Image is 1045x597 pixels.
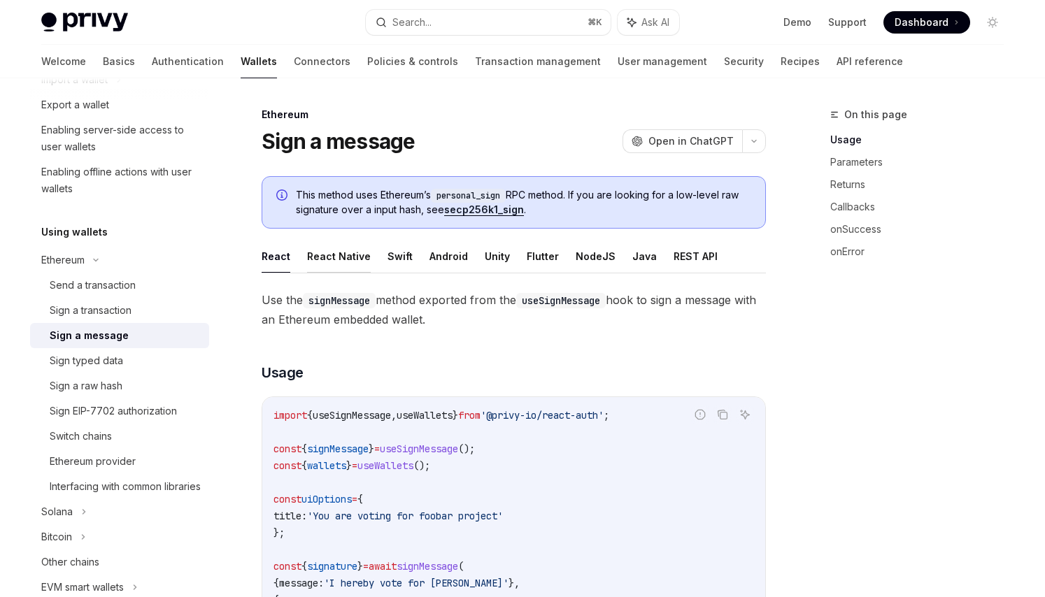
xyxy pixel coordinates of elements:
[50,377,122,394] div: Sign a raw hash
[604,409,609,422] span: ;
[30,117,209,159] a: Enabling server-side access to user wallets
[313,409,391,422] span: useSignMessage
[391,409,397,422] span: ,
[50,428,112,445] div: Switch chains
[273,577,279,589] span: {
[830,196,1015,218] a: Callbacks
[444,203,524,216] a: secp256k1_sign
[301,443,307,455] span: {
[837,45,903,78] a: API reference
[367,45,458,78] a: Policies & controls
[388,240,413,273] button: Swift
[357,560,363,573] span: }
[475,45,601,78] a: Transaction management
[30,92,209,117] a: Export a wallet
[41,554,99,570] div: Other chains
[691,405,709,424] button: Report incorrect code
[273,493,301,505] span: const
[366,10,611,35] button: Search...⌘K
[41,96,109,113] div: Export a wallet
[307,560,357,573] span: signature
[453,409,458,422] span: }
[724,45,764,78] a: Security
[458,560,464,573] span: (
[41,579,124,596] div: EVM smart wallets
[273,510,307,522] span: title:
[262,108,766,122] div: Ethereum
[830,151,1015,173] a: Parameters
[369,443,374,455] span: }
[273,409,307,422] span: import
[576,240,616,273] button: NodeJS
[30,159,209,201] a: Enabling offline actions with user wallets
[352,459,357,472] span: =
[623,129,742,153] button: Open in ChatGPT
[713,405,732,424] button: Copy the contents from the code block
[50,453,136,470] div: Ethereum provider
[30,298,209,323] a: Sign a transaction
[50,327,129,344] div: Sign a message
[41,528,72,545] div: Bitcoin
[392,14,432,31] div: Search...
[374,443,380,455] span: =
[380,443,458,455] span: useSignMessage
[632,240,657,273] button: Java
[262,363,304,382] span: Usage
[30,449,209,474] a: Ethereum provider
[301,493,352,505] span: uiOptions
[301,459,307,472] span: {
[830,218,1015,240] a: onSuccess
[241,45,277,78] a: Wallets
[828,15,867,29] a: Support
[458,409,481,422] span: from
[307,510,503,522] span: 'You are voting for foobar project'
[303,293,376,308] code: signMessage
[883,11,970,34] a: Dashboard
[50,302,131,319] div: Sign a transaction
[324,577,509,589] span: 'I hereby vote for [PERSON_NAME]'
[41,224,108,240] h5: Using wallets
[844,106,907,123] span: On this page
[30,373,209,398] a: Sign a raw hash
[50,352,123,369] div: Sign typed data
[307,459,346,472] span: wallets
[30,273,209,298] a: Send a transaction
[262,240,290,273] button: React
[262,129,415,154] h1: Sign a message
[429,240,468,273] button: Android
[783,15,811,29] a: Demo
[30,549,209,575] a: Other chains
[641,15,669,29] span: Ask AI
[481,409,604,422] span: '@privy-io/react-auth'
[273,443,301,455] span: const
[830,129,1015,151] a: Usage
[588,17,602,28] span: ⌘ K
[397,409,453,422] span: useWallets
[431,189,506,203] code: personal_sign
[352,493,357,505] span: =
[103,45,135,78] a: Basics
[981,11,1004,34] button: Toggle dark mode
[458,443,475,455] span: ();
[369,560,397,573] span: await
[41,503,73,520] div: Solana
[397,560,458,573] span: signMessage
[41,164,201,197] div: Enabling offline actions with user wallets
[736,405,754,424] button: Ask AI
[830,240,1015,263] a: onError
[674,240,718,273] button: REST API
[618,45,707,78] a: User management
[30,474,209,499] a: Interfacing with common libraries
[357,493,363,505] span: {
[485,240,510,273] button: Unity
[294,45,350,78] a: Connectors
[41,45,86,78] a: Welcome
[618,10,679,35] button: Ask AI
[30,398,209,424] a: Sign EIP-7702 authorization
[273,459,301,472] span: const
[296,188,751,217] span: This method uses Ethereum’s RPC method. If you are looking for a low-level raw signature over a i...
[516,293,606,308] code: useSignMessage
[527,240,559,273] button: Flutter
[307,443,369,455] span: signMessage
[152,45,224,78] a: Authentication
